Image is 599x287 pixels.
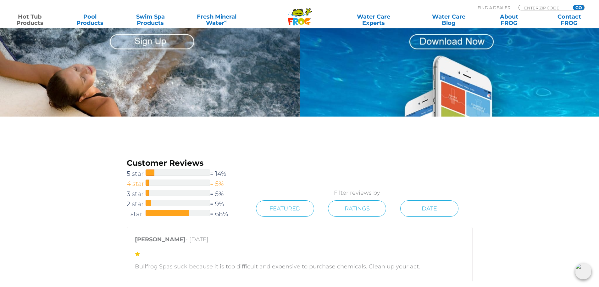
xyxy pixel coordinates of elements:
a: 2 star= 9% [127,199,242,209]
a: 4 star= 5% [127,179,242,189]
a: Ratings [328,200,386,217]
a: Water CareExperts [336,14,412,26]
p: Filter reviews by [242,188,472,197]
a: Swim SpaProducts [127,14,174,26]
a: Hot TubProducts [6,14,53,26]
a: ContactFROG [546,14,593,26]
a: PoolProducts [67,14,114,26]
input: GO [573,5,584,10]
span: 5 star [127,169,146,179]
a: 1 star= 68% [127,209,242,219]
a: 5 star= 14% [127,169,242,179]
p: Bullfrog Spas suck because it is too difficult and expensive to purchase chemicals. Clean up your... [135,262,464,271]
a: Fresh MineralWater∞ [187,14,246,26]
a: Featured [256,200,314,217]
span: 4 star [127,179,146,189]
p: Find A Dealer [478,5,510,10]
span: 3 star [127,189,146,199]
h3: Customer Reviews [127,158,242,169]
sup: ∞ [224,19,227,24]
p: - [DATE] [135,235,464,247]
a: AboutFROG [485,14,532,26]
a: 3 star= 5% [127,189,242,199]
span: 1 star [127,209,146,219]
img: openIcon [575,263,591,279]
a: Date [400,200,458,217]
a: Water CareBlog [425,14,472,26]
span: 2 star [127,199,146,209]
strong: [PERSON_NAME] [135,236,186,243]
input: Zip Code Form [524,5,566,10]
